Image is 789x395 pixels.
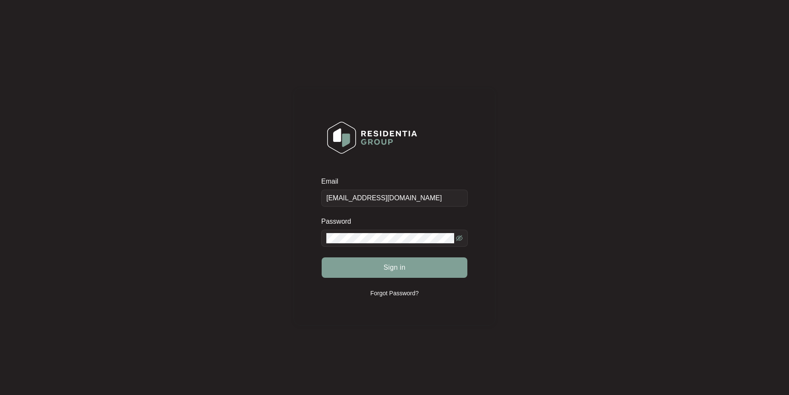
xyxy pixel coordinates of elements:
[321,190,468,207] input: Email
[321,217,357,226] label: Password
[326,233,454,243] input: Password
[322,116,423,159] img: Login Logo
[456,235,463,242] span: eye-invisible
[322,257,467,278] button: Sign in
[383,262,406,273] span: Sign in
[370,289,419,297] p: Forgot Password?
[321,177,344,186] label: Email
